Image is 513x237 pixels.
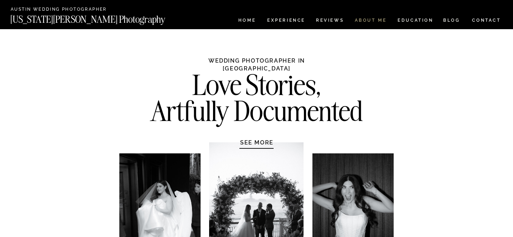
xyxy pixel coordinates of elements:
[267,18,305,24] a: Experience
[132,72,381,86] h2: Love Stories, Artfully Documented
[190,57,323,71] h1: Wedding Photographer in [GEOGRAPHIC_DATA]
[443,18,460,24] a: BLOG
[316,18,343,24] a: REVIEWS
[237,18,257,24] a: HOME
[472,16,501,24] a: CONTACT
[397,18,434,24] a: EDUCATION
[223,139,291,146] a: SEE MORE
[354,18,387,24] a: ABOUT ME
[10,15,189,21] a: [US_STATE][PERSON_NAME] Photography
[11,7,118,12] a: Austin Wedding Photographer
